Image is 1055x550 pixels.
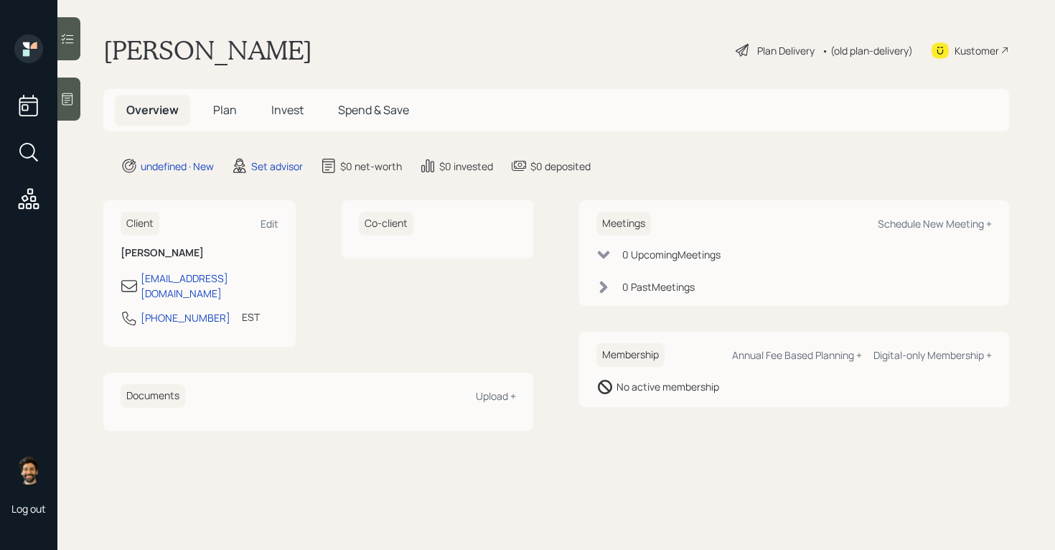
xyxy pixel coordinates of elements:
span: Overview [126,102,179,118]
div: Set advisor [251,159,303,174]
div: Log out [11,502,46,516]
div: $0 invested [439,159,493,174]
div: undefined · New [141,159,214,174]
span: Spend & Save [338,102,409,118]
div: [EMAIL_ADDRESS][DOMAIN_NAME] [141,271,278,301]
div: Schedule New Meeting + [878,217,992,230]
span: Plan [213,102,237,118]
div: • (old plan-delivery) [822,43,913,58]
h6: [PERSON_NAME] [121,247,278,259]
div: $0 deposited [530,159,591,174]
h1: [PERSON_NAME] [103,34,312,66]
div: Plan Delivery [757,43,815,58]
h6: Co-client [359,212,413,236]
div: Upload + [476,389,516,403]
div: $0 net-worth [340,159,402,174]
div: 0 Upcoming Meeting s [622,247,721,262]
div: 0 Past Meeting s [622,279,695,294]
span: Invest [271,102,304,118]
div: Kustomer [955,43,999,58]
div: Annual Fee Based Planning + [732,348,862,362]
div: No active membership [616,379,719,394]
h6: Membership [596,343,665,367]
h6: Documents [121,384,185,408]
div: [PHONE_NUMBER] [141,310,230,325]
div: EST [242,309,260,325]
div: Digital-only Membership + [873,348,992,362]
img: eric-schwartz-headshot.png [14,456,43,485]
div: Edit [261,217,278,230]
h6: Meetings [596,212,651,236]
h6: Client [121,212,159,236]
